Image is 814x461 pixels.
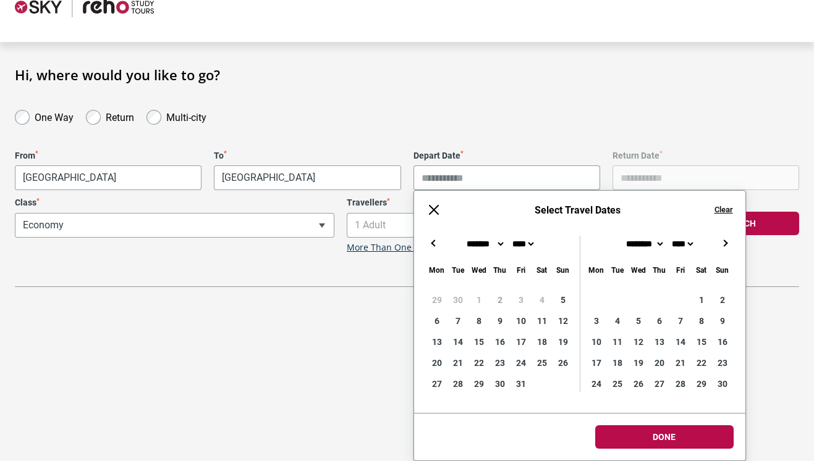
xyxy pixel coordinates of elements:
label: Travellers [347,197,666,208]
div: Friday [511,263,532,277]
div: 13 [426,331,447,352]
div: 17 [586,352,607,373]
div: 25 [532,352,553,373]
div: 12 [628,331,649,352]
div: 21 [670,352,691,373]
h6: Select Travel Dates [454,204,702,216]
div: 8 [691,310,712,331]
div: Wednesday [628,263,649,277]
div: Friday [670,263,691,277]
div: 15 [691,331,712,352]
div: 14 [447,331,468,352]
div: 29 [691,373,712,394]
div: 18 [532,331,553,352]
label: From [15,151,201,161]
div: 16 [490,331,511,352]
div: 18 [607,352,628,373]
div: 27 [426,373,447,394]
div: 7 [670,310,691,331]
div: 6 [649,310,670,331]
div: 24 [586,373,607,394]
div: 22 [468,352,490,373]
button: → [718,236,733,251]
label: To [214,151,401,161]
span: Economy [15,214,334,237]
div: 3 [586,310,607,331]
label: One Way [35,109,74,123]
div: 12 [553,310,574,331]
div: Wednesday [468,263,490,277]
button: Clear [714,204,733,215]
div: 24 [511,352,532,373]
div: 11 [532,310,553,331]
div: Saturday [532,263,553,277]
div: Thursday [649,263,670,277]
div: 9 [490,310,511,331]
div: Monday [586,263,607,277]
div: 20 [649,352,670,373]
div: 8 [468,310,490,331]
div: 4 [607,310,628,331]
div: 30 [712,373,733,394]
div: 25 [607,373,628,394]
div: 30 [490,373,511,394]
div: 7 [447,310,468,331]
div: 5 [628,310,649,331]
span: Ho Chi Minh City, Vietnam [214,166,400,189]
div: 15 [468,331,490,352]
div: Sunday [553,263,574,277]
label: Class [15,197,334,208]
label: Return [106,109,134,123]
div: 11 [607,331,628,352]
div: Tuesday [607,263,628,277]
div: 5 [553,289,574,310]
div: 14 [670,331,691,352]
div: 19 [628,352,649,373]
div: 1 [691,289,712,310]
div: 27 [649,373,670,394]
div: 28 [447,373,468,394]
a: More Than One Traveller? [347,243,454,253]
div: 9 [712,310,733,331]
div: Sunday [712,263,733,277]
div: 21 [447,352,468,373]
div: 29 [468,373,490,394]
div: Monday [426,263,447,277]
label: Multi-city [166,109,206,123]
div: 26 [628,373,649,394]
h1: Hi, where would you like to go? [15,67,799,83]
span: 1 Adult [347,213,666,238]
button: Done [595,425,734,449]
div: 2 [712,289,733,310]
div: 28 [670,373,691,394]
span: Melbourne, Australia [15,166,201,189]
div: 10 [511,310,532,331]
div: 16 [712,331,733,352]
button: ← [426,236,441,251]
div: 19 [553,331,574,352]
div: 6 [426,310,447,331]
div: 31 [511,373,532,394]
label: Depart Date [413,151,600,161]
div: 20 [426,352,447,373]
div: Tuesday [447,263,468,277]
span: 1 Adult [347,214,666,237]
div: Saturday [691,263,712,277]
div: 26 [553,352,574,373]
div: 10 [586,331,607,352]
div: 22 [691,352,712,373]
div: 23 [490,352,511,373]
div: Thursday [490,263,511,277]
div: 17 [511,331,532,352]
div: 23 [712,352,733,373]
span: Economy [15,213,334,238]
div: 13 [649,331,670,352]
